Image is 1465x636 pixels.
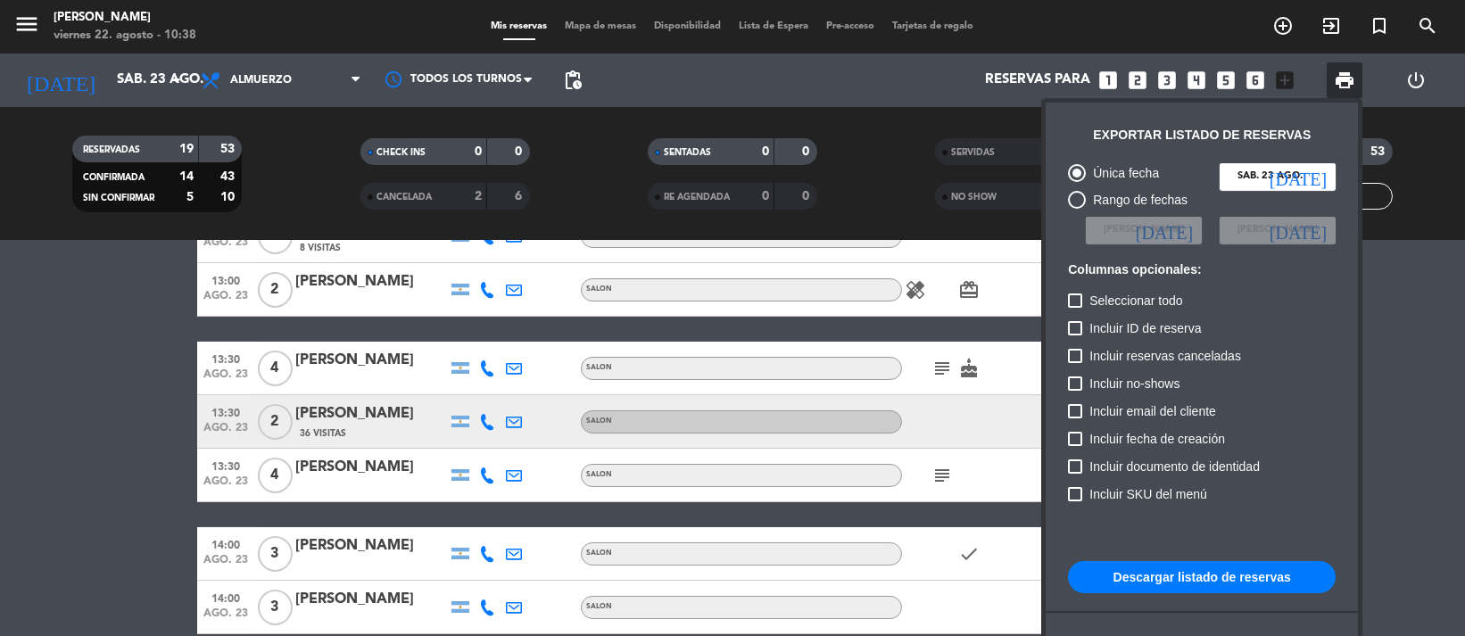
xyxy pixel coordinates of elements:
[1068,262,1336,277] h6: Columnas opcionales:
[1089,483,1207,505] span: Incluir SKU del menú
[1086,190,1188,211] div: Rango de fechas
[1089,290,1182,311] span: Seleccionar todo
[1093,125,1311,145] div: Exportar listado de reservas
[1068,561,1336,593] button: Descargar listado de reservas
[1104,222,1184,238] span: [PERSON_NAME]
[1089,456,1260,477] span: Incluir documento de identidad
[1270,221,1327,239] i: [DATE]
[1089,345,1241,367] span: Incluir reservas canceladas
[1089,401,1216,422] span: Incluir email del cliente
[1089,373,1179,394] span: Incluir no-shows
[1136,221,1193,239] i: [DATE]
[1089,318,1201,339] span: Incluir ID de reserva
[1270,168,1327,186] i: [DATE]
[1334,70,1355,91] span: print
[1089,428,1225,450] span: Incluir fecha de creación
[1237,222,1318,238] span: [PERSON_NAME]
[1086,163,1159,184] div: Única fecha
[562,70,584,91] span: pending_actions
